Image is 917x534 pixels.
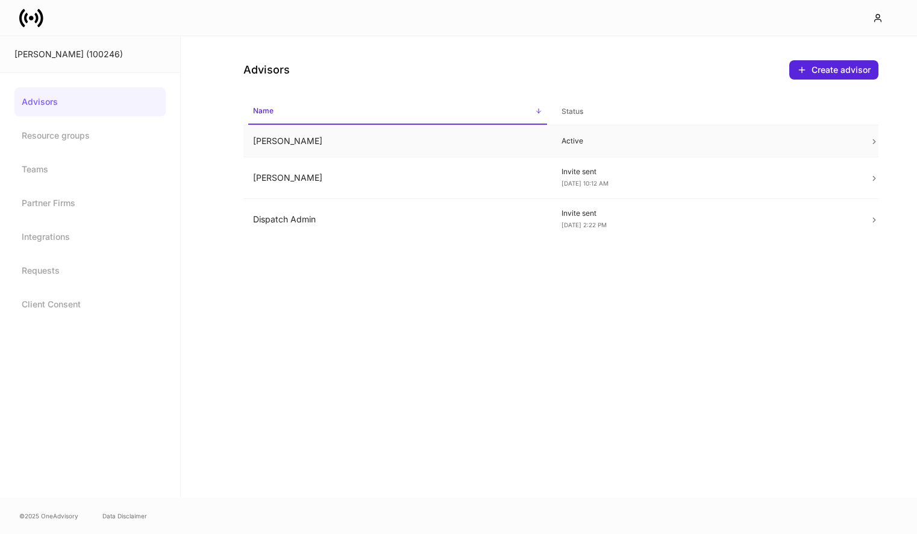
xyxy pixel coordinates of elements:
span: Name [248,99,547,125]
a: Integrations [14,222,166,251]
h6: Name [253,105,274,116]
td: [PERSON_NAME] [243,157,552,199]
a: Resource groups [14,121,166,150]
p: Invite sent [562,167,851,177]
a: Client Consent [14,290,166,319]
span: Status [557,99,856,124]
td: [PERSON_NAME] [243,125,552,157]
a: Advisors [14,87,166,116]
span: [DATE] 10:12 AM [562,180,609,187]
h6: Status [562,105,583,117]
a: Requests [14,256,166,285]
h4: Advisors [243,63,290,77]
a: Data Disclaimer [102,511,147,521]
span: © 2025 OneAdvisory [19,511,78,521]
p: Active [562,136,851,146]
div: Create advisor [812,64,871,76]
p: Invite sent [562,209,851,218]
a: Partner Firms [14,189,166,218]
span: [DATE] 2:22 PM [562,221,607,228]
div: [PERSON_NAME] (100246) [14,48,166,60]
button: Create advisor [789,60,878,80]
a: Teams [14,155,166,184]
td: Dispatch Admin [243,199,552,240]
